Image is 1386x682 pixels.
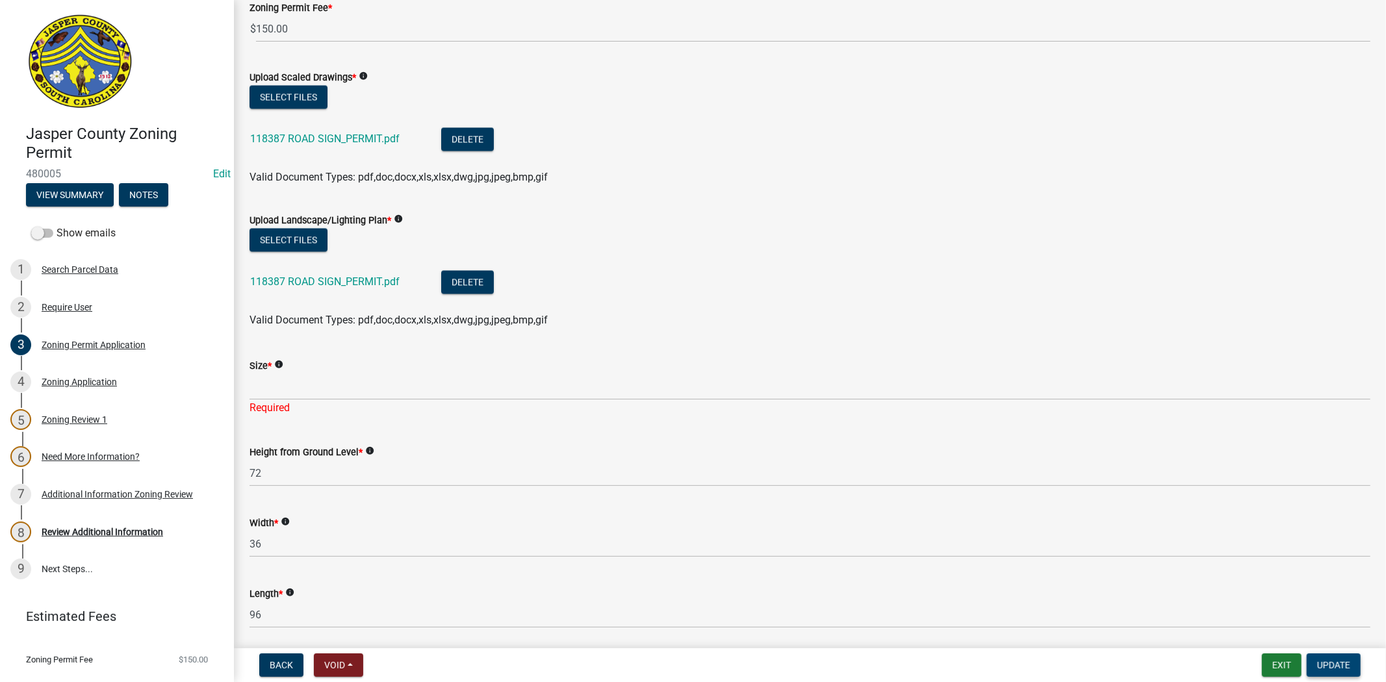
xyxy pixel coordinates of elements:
label: Length [250,590,283,599]
button: Void [314,653,363,677]
a: Edit [213,168,231,180]
i: info [359,71,368,81]
div: 9 [10,559,31,579]
button: Update [1307,653,1361,677]
span: $150.00 [179,655,208,664]
span: Valid Document Types: pdf,doc,docx,xls,xlsx,dwg,jpg,jpeg,bmp,gif [250,171,548,183]
button: Back [259,653,303,677]
button: Exit [1262,653,1302,677]
div: Zoning Application [42,377,117,386]
button: Select files [250,85,327,108]
button: Select files [250,228,327,251]
i: info [365,446,374,455]
label: Show emails [31,225,116,241]
div: 4 [10,372,31,392]
label: Height from Ground Level [250,448,363,457]
div: Need More Information? [42,452,140,461]
label: Zoning Permit Fee [250,4,332,13]
i: info [394,214,403,223]
div: Required [250,400,1370,416]
wm-modal-confirm: Delete Document [441,277,494,289]
a: 118387 ROAD SIGN_PERMIT.pdf [250,133,400,145]
div: 6 [10,446,31,467]
div: 7 [10,484,31,505]
div: Search Parcel Data [42,265,118,274]
div: Require User [42,303,92,312]
span: Update [1317,660,1350,670]
span: 480005 [26,168,208,180]
div: 3 [10,335,31,355]
h4: Jasper County Zoning Permit [26,125,224,162]
i: info [281,517,290,526]
img: Jasper County, South Carolina [26,14,135,111]
i: info [285,588,294,597]
div: 8 [10,522,31,542]
span: Back [270,660,293,670]
div: 2 [10,297,31,318]
label: Upload Landscape/Lighting Plan [250,216,391,225]
a: 118387 ROAD SIGN_PERMIT.pdf [250,275,400,288]
wm-modal-confirm: Edit Application Number [213,168,231,180]
span: Valid Document Types: pdf,doc,docx,xls,xlsx,dwg,jpg,jpeg,bmp,gif [250,314,548,326]
span: $ [250,16,257,42]
div: Additional Information Zoning Review [42,490,193,499]
wm-modal-confirm: Delete Document [441,134,494,146]
wm-modal-confirm: Notes [119,190,168,201]
label: Width [250,519,278,528]
span: Zoning Permit Fee [26,655,93,664]
a: Estimated Fees [10,603,213,629]
button: Delete [441,127,494,151]
i: info [274,360,283,369]
div: Review Additional Information [42,527,163,537]
button: View Summary [26,183,114,207]
div: 5 [10,409,31,430]
div: Zoning Permit Application [42,340,146,349]
label: Size [250,362,272,371]
wm-modal-confirm: Summary [26,190,114,201]
button: Notes [119,183,168,207]
label: Upload Scaled Drawings [250,73,356,82]
button: Delete [441,270,494,294]
div: 1 [10,259,31,280]
span: Void [324,660,345,670]
div: Zoning Review 1 [42,415,107,424]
